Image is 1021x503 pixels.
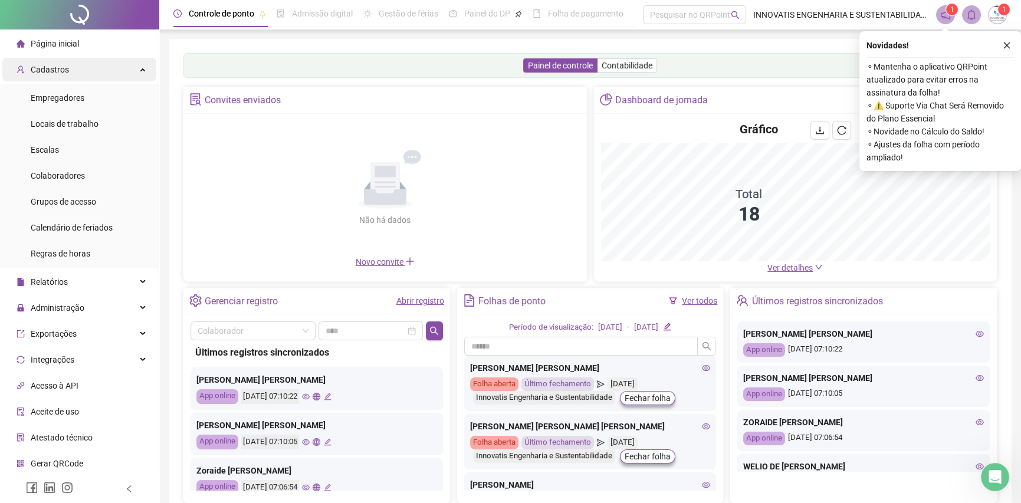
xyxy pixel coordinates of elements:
[753,8,929,21] span: INNOVATIS ENGENHARIA E SUSTENTABILIDADE
[205,291,278,311] div: Gerenciar registro
[597,436,605,449] span: send
[324,438,331,446] span: edit
[740,121,778,137] h4: Gráfico
[521,377,594,391] div: Último fechamento
[302,484,310,491] span: eye
[966,9,977,20] span: bell
[302,393,310,400] span: eye
[17,40,25,48] span: home
[598,321,622,334] div: [DATE]
[509,321,593,334] div: Período de visualização:
[31,433,93,442] span: Atestado técnico
[976,418,984,426] span: eye
[17,278,25,286] span: file
[837,126,846,135] span: reload
[976,330,984,338] span: eye
[405,257,415,266] span: plus
[31,197,96,206] span: Grupos de acesso
[17,382,25,390] span: api
[866,125,1014,138] span: ⚬ Novidade no Cálculo do Saldo!
[634,321,658,334] div: [DATE]
[324,484,331,491] span: edit
[815,126,825,135] span: download
[277,9,285,18] span: file-done
[205,90,281,110] div: Convites enviados
[702,364,710,372] span: eye
[189,294,202,307] span: setting
[620,449,675,463] button: Fechar folha
[946,4,958,15] sup: 1
[528,61,593,70] span: Painel de controle
[743,343,984,357] div: [DATE] 07:10:22
[331,213,439,226] div: Não há dados
[743,343,785,357] div: App online
[17,65,25,74] span: user-add
[981,463,1009,491] iframe: Intercom live chat
[940,9,951,20] span: notification
[702,481,710,489] span: eye
[189,93,202,106] span: solution
[356,257,415,267] span: Novo convite
[515,11,522,18] span: pushpin
[196,480,238,495] div: App online
[743,460,984,473] div: WELIO DE [PERSON_NAME]
[31,119,99,129] span: Locais de trabalho
[189,9,254,18] span: Controle de ponto
[31,65,69,74] span: Cadastros
[31,277,68,287] span: Relatórios
[31,171,85,180] span: Colaboradores
[976,374,984,382] span: eye
[470,361,711,374] div: [PERSON_NAME] [PERSON_NAME]
[1002,5,1006,14] span: 1
[627,321,629,334] div: -
[313,438,320,446] span: global
[324,393,331,400] span: edit
[473,391,615,405] div: Innovatis Engenharia e Sustentabilidade
[600,93,612,106] span: pie-chart
[241,435,299,449] div: [DATE] 07:10:05
[464,9,510,18] span: Painel do DP
[31,145,59,154] span: Escalas
[31,459,83,468] span: Gerar QRCode
[379,9,438,18] span: Gestão de férias
[702,341,711,351] span: search
[31,39,79,48] span: Página inicial
[743,387,984,401] div: [DATE] 07:10:05
[767,263,823,272] a: Ver detalhes down
[259,11,266,18] span: pushpin
[470,377,518,391] div: Folha aberta
[196,389,238,404] div: App online
[125,485,133,493] span: left
[31,223,113,232] span: Calendário de feriados
[429,326,439,336] span: search
[815,263,823,271] span: down
[44,482,55,494] span: linkedin
[31,381,78,390] span: Acesso à API
[608,377,638,391] div: [DATE]
[620,391,675,405] button: Fechar folha
[976,462,984,471] span: eye
[196,435,238,449] div: App online
[173,9,182,18] span: clock-circle
[669,297,677,305] span: filter
[615,90,708,110] div: Dashboard de jornada
[26,482,38,494] span: facebook
[998,4,1010,15] sup: Atualize o seu contato no menu Meus Dados
[61,482,73,494] span: instagram
[17,330,25,338] span: export
[950,5,954,14] span: 1
[602,61,652,70] span: Contabilidade
[866,138,1014,164] span: ⚬ Ajustes da folha com período ampliado!
[302,438,310,446] span: eye
[363,9,372,18] span: sun
[196,373,437,386] div: [PERSON_NAME] [PERSON_NAME]
[663,323,671,330] span: edit
[196,464,437,477] div: Zoraide [PERSON_NAME]
[396,296,444,305] a: Abrir registro
[17,356,25,364] span: sync
[743,416,984,429] div: ZORAIDE [PERSON_NAME]
[31,407,79,416] span: Aceite de uso
[470,420,711,433] div: [PERSON_NAME] [PERSON_NAME] [PERSON_NAME]
[17,433,25,442] span: solution
[548,9,623,18] span: Folha de pagamento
